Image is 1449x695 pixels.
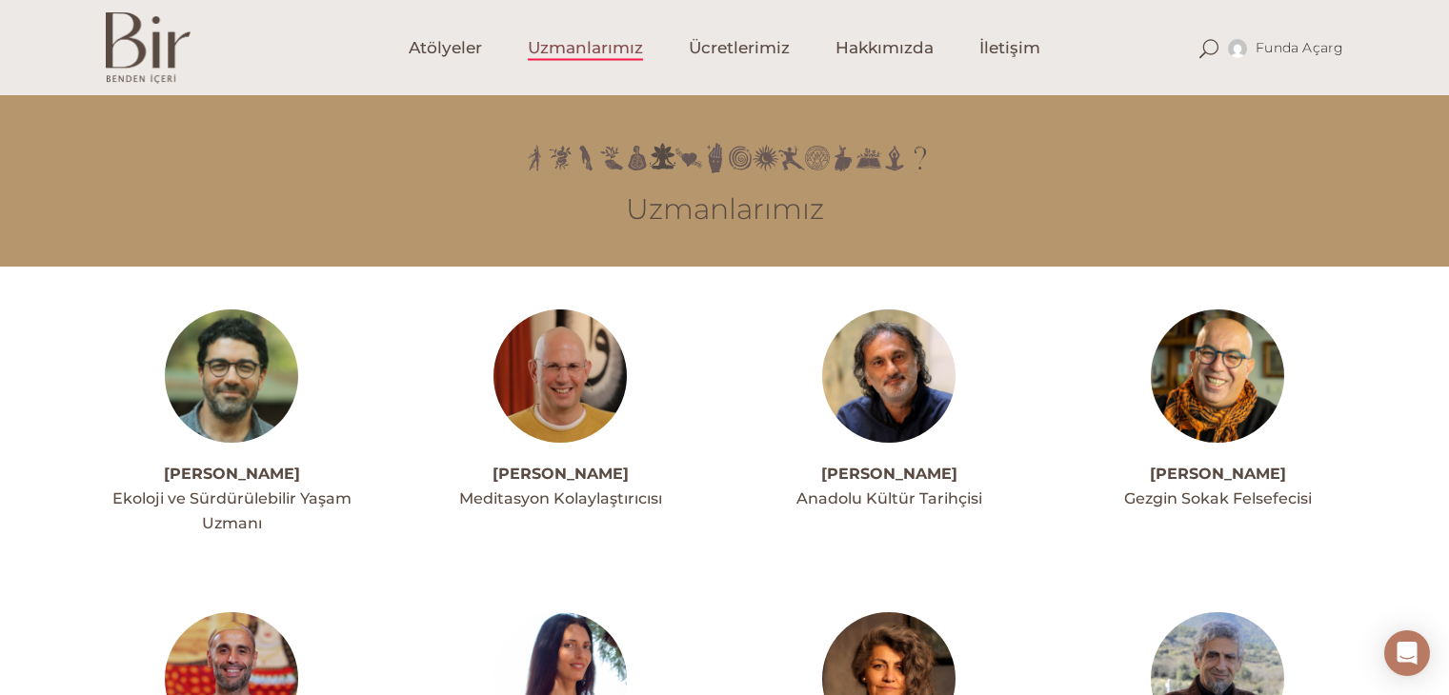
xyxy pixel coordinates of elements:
[821,465,957,483] a: [PERSON_NAME]
[106,192,1344,227] h3: Uzmanlarımız
[165,309,298,443] img: ahmetacarprofil--300x300.jpg
[164,465,300,483] a: [PERSON_NAME]
[822,309,956,443] img: Ali_Canip_Olgunlu_003_copy-300x300.jpg
[835,37,934,59] span: Hakkımızda
[689,37,790,59] span: Ücretlerimiz
[1256,39,1343,56] span: Funda Açarg
[1124,489,1312,507] span: Gezgin Sokak Felsefecisi
[796,489,982,507] span: Anadolu Kültür Tarihçisi
[1150,465,1286,483] a: [PERSON_NAME]
[979,37,1040,59] span: İletişim
[1384,630,1430,676] div: Open Intercom Messenger
[112,489,352,532] span: Ekoloji ve Sürdürülebilir Yaşam Uzmanı
[459,489,662,507] span: Meditasyon Kolaylaştırıcısı
[1151,309,1284,443] img: alinakiprofil--300x300.jpg
[409,37,482,59] span: Atölyeler
[493,309,627,443] img: meditasyon-ahmet-1-300x300.jpg
[493,465,629,483] a: [PERSON_NAME]
[528,37,643,59] span: Uzmanlarımız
